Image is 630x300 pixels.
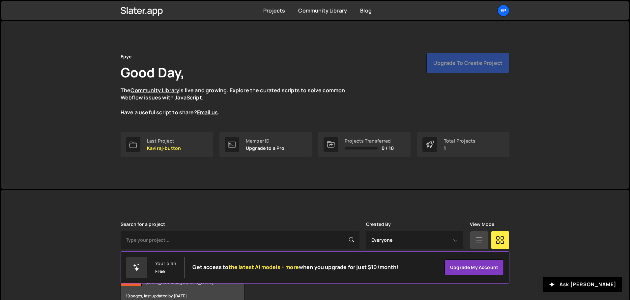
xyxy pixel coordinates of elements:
[470,222,494,227] label: View Mode
[121,63,185,81] h1: Good Day,
[147,138,181,144] div: Last Project
[246,146,285,151] p: Upgrade to a Pro
[263,7,285,14] a: Projects
[246,138,285,144] div: Member ID
[298,7,347,14] a: Community Library
[121,87,358,116] p: The is live and growing. Explore the curated scripts to solve common Webflow issues with JavaScri...
[345,138,394,144] div: Projects Transferred
[229,263,299,271] span: the latest AI models + more
[121,222,165,227] label: Search for a project
[121,132,213,157] a: Last Project Kaviraj-button
[197,109,218,116] a: Email us
[444,259,504,275] a: Upgrade my account
[543,277,622,292] button: Ask [PERSON_NAME]
[360,7,372,14] a: Blog
[498,5,509,16] a: Ep
[444,138,475,144] div: Total Projects
[121,53,132,61] div: Epyc
[155,261,176,266] div: Your plan
[147,146,181,151] p: Kaviraj-button
[192,264,398,270] h2: Get access to when you upgrade for just $10/month!
[155,269,165,274] div: Free
[444,146,475,151] p: 1
[366,222,391,227] label: Created By
[130,87,179,94] a: Community Library
[382,146,394,151] span: 0 / 10
[121,231,359,249] input: Type your project...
